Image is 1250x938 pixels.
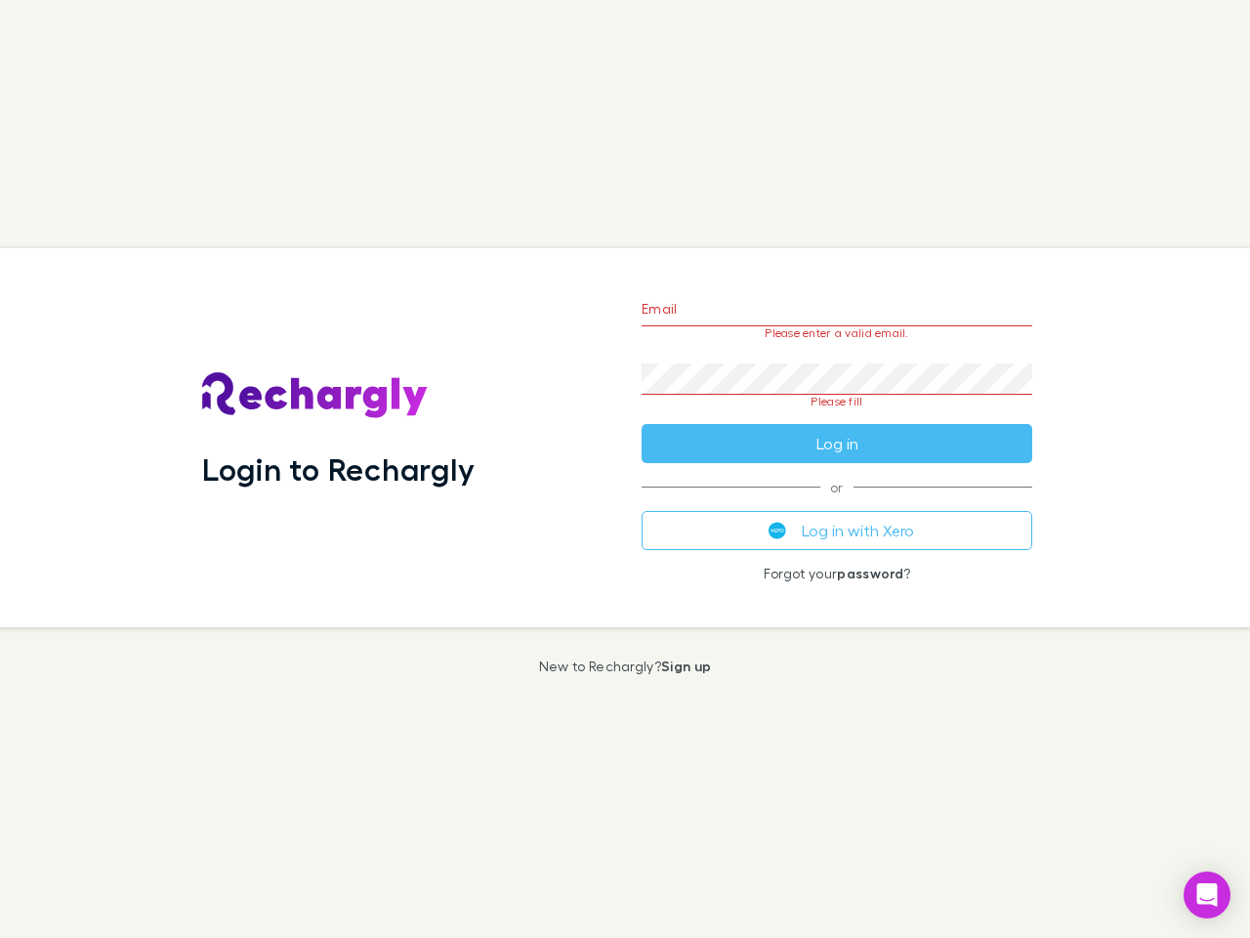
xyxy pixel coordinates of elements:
p: New to Rechargly? [539,659,712,674]
img: Rechargly's Logo [202,372,429,419]
button: Log in [642,424,1032,463]
p: Forgot your ? [642,566,1032,581]
div: Open Intercom Messenger [1184,872,1230,918]
button: Log in with Xero [642,511,1032,550]
p: Please fill [642,395,1032,408]
a: Sign up [661,658,711,674]
p: Please enter a valid email. [642,326,1032,340]
h1: Login to Rechargly [202,450,475,488]
img: Xero's logo [769,522,786,539]
a: password [837,565,903,581]
span: or [642,487,1032,488]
